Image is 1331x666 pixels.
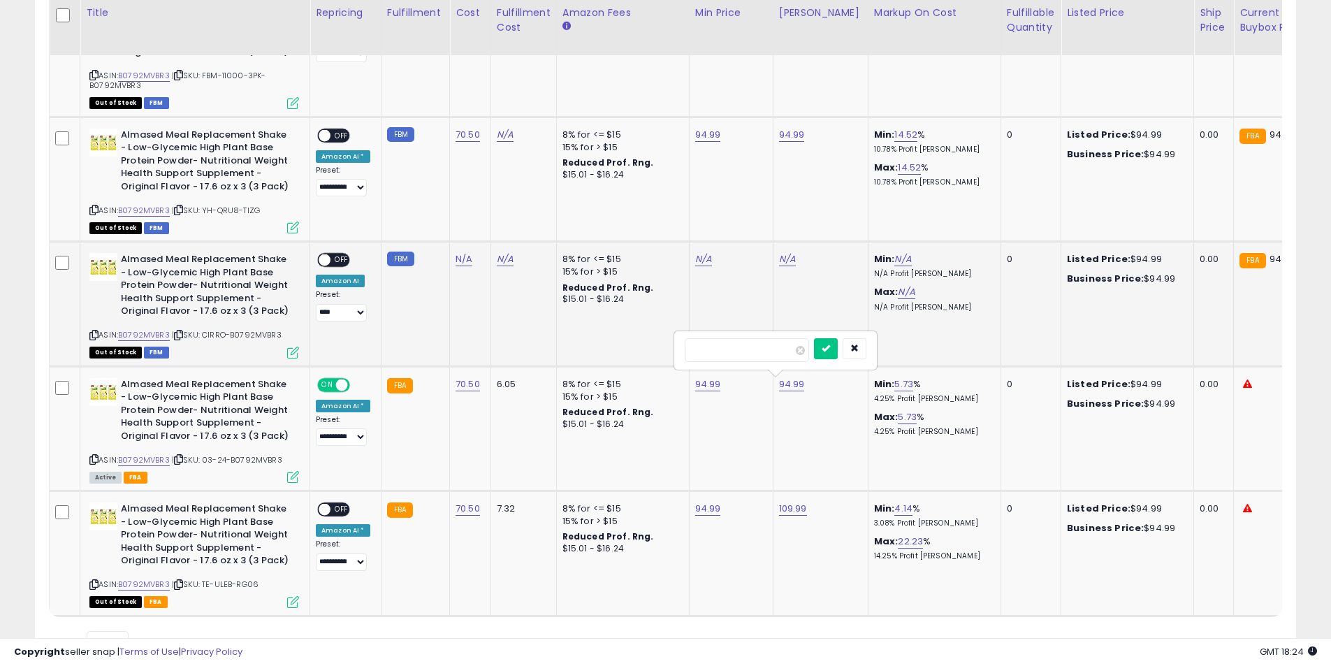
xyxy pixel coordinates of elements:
[898,410,917,424] a: 5.73
[144,97,169,109] span: FBM
[874,519,990,528] p: 3.08% Profit [PERSON_NAME]
[172,329,282,340] span: | SKU: CIRRO-B0792MVBR3
[562,266,678,278] div: 15% for > $15
[121,502,291,571] b: Almased Meal Replacement Shake - Low-Glycemic High Plant Base Protein Powder- Nutritional Weight ...
[121,378,291,447] b: Almased Meal Replacement Shake - Low-Glycemic High Plant Base Protein Powder- Nutritional Weight ...
[779,252,796,266] a: N/A
[89,502,299,606] div: ASIN:
[894,502,912,516] a: 4.14
[456,128,480,142] a: 70.50
[1067,252,1130,266] b: Listed Price:
[118,70,170,82] a: B0792MVBR3
[695,377,721,391] a: 94.99
[874,303,990,312] p: N/A Profit [PERSON_NAME]
[874,145,990,154] p: 10.78% Profit [PERSON_NAME]
[695,128,721,142] a: 94.99
[144,222,169,234] span: FBM
[456,252,472,266] a: N/A
[316,524,370,537] div: Amazon AI *
[898,285,915,299] a: N/A
[562,378,678,391] div: 8% for <= $15
[316,166,370,197] div: Preset:
[874,411,990,437] div: %
[874,161,990,187] div: %
[456,502,480,516] a: 70.50
[319,379,336,391] span: ON
[121,129,291,197] b: Almased Meal Replacement Shake - Low-Glycemic High Plant Base Protein Powder- Nutritional Weight ...
[1067,521,1144,535] b: Business Price:
[1200,6,1228,35] div: Ship Price
[1260,645,1317,658] span: 2025-09-12 18:24 GMT
[1007,6,1055,35] div: Fulfillable Quantity
[119,645,179,658] a: Terms of Use
[316,400,370,412] div: Amazon AI *
[1200,502,1223,515] div: 0.00
[172,205,260,216] span: | SKU: YH-QRU8-TIZG
[14,646,242,659] div: seller snap | |
[874,378,990,404] div: %
[387,252,414,266] small: FBM
[89,472,122,484] span: All listings currently available for purchase on Amazon
[1067,502,1183,515] div: $94.99
[1067,398,1183,410] div: $94.99
[1067,273,1183,285] div: $94.99
[14,645,65,658] strong: Copyright
[562,141,678,154] div: 15% for > $15
[1067,148,1183,161] div: $94.99
[1067,397,1144,410] b: Business Price:
[387,502,413,518] small: FBA
[562,20,571,33] small: Amazon Fees.
[898,535,923,549] a: 22.23
[874,129,990,154] div: %
[1067,522,1183,535] div: $94.99
[894,252,911,266] a: N/A
[874,161,899,174] b: Max:
[172,579,259,590] span: | SKU: TE-ULEB-RG06
[1239,129,1265,144] small: FBA
[89,502,117,530] img: 41-2SDucU0L._SL40_.jpg
[562,543,678,555] div: $15.01 - $16.24
[562,129,678,141] div: 8% for <= $15
[89,70,266,91] span: | SKU: FBM-11000-3PK-B0792MVBR3
[1200,253,1223,266] div: 0.00
[874,394,990,404] p: 4.25% Profit [PERSON_NAME]
[1270,128,1295,141] span: 94.99
[89,378,299,482] div: ASIN:
[562,391,678,403] div: 15% for > $15
[874,128,895,141] b: Min:
[118,454,170,466] a: B0792MVBR3
[874,6,995,20] div: Markup on Cost
[1007,253,1050,266] div: 0
[330,254,353,266] span: OFF
[316,415,370,447] div: Preset:
[562,294,678,305] div: $15.01 - $16.24
[118,579,170,591] a: B0792MVBR3
[1239,6,1311,35] div: Current Buybox Price
[1067,253,1183,266] div: $94.99
[172,454,282,465] span: | SKU: 03-24-B0792MVBR3
[874,535,899,548] b: Max:
[89,596,142,608] span: All listings that are currently out of stock and unavailable for purchase on Amazon
[894,377,913,391] a: 5.73
[874,285,899,298] b: Max:
[1067,128,1130,141] b: Listed Price:
[1200,378,1223,391] div: 0.00
[118,205,170,217] a: B0792MVBR3
[1067,378,1183,391] div: $94.99
[387,6,444,20] div: Fulfillment
[898,161,921,175] a: 14.52
[779,377,805,391] a: 94.99
[874,377,895,391] b: Min:
[497,128,514,142] a: N/A
[89,253,299,356] div: ASIN:
[562,282,654,294] b: Reduced Prof. Rng.
[497,378,546,391] div: 6.05
[894,128,917,142] a: 14.52
[387,378,413,393] small: FBA
[562,419,678,430] div: $15.01 - $16.24
[316,150,370,163] div: Amazon AI *
[1007,129,1050,141] div: 0
[695,252,712,266] a: N/A
[1067,129,1183,141] div: $94.99
[89,97,142,109] span: All listings that are currently out of stock and unavailable for purchase on Amazon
